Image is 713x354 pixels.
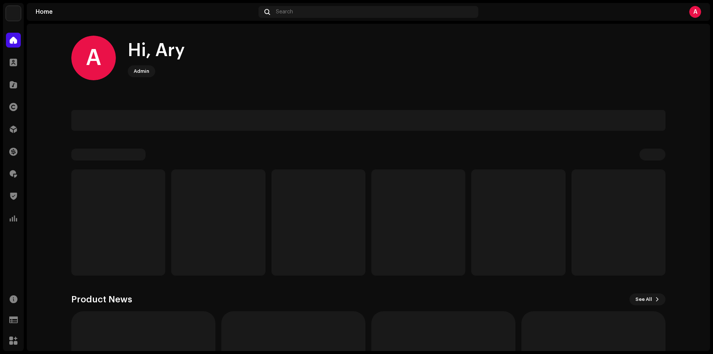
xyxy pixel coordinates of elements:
[36,9,255,15] div: Home
[6,6,21,21] img: bb549e82-3f54-41b5-8d74-ce06bd45c366
[71,293,132,305] h3: Product News
[71,36,116,80] div: A
[128,39,185,62] div: Hi, Ary
[276,9,293,15] span: Search
[134,67,149,76] div: Admin
[689,6,701,18] div: A
[629,293,665,305] button: See All
[635,292,652,307] span: See All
